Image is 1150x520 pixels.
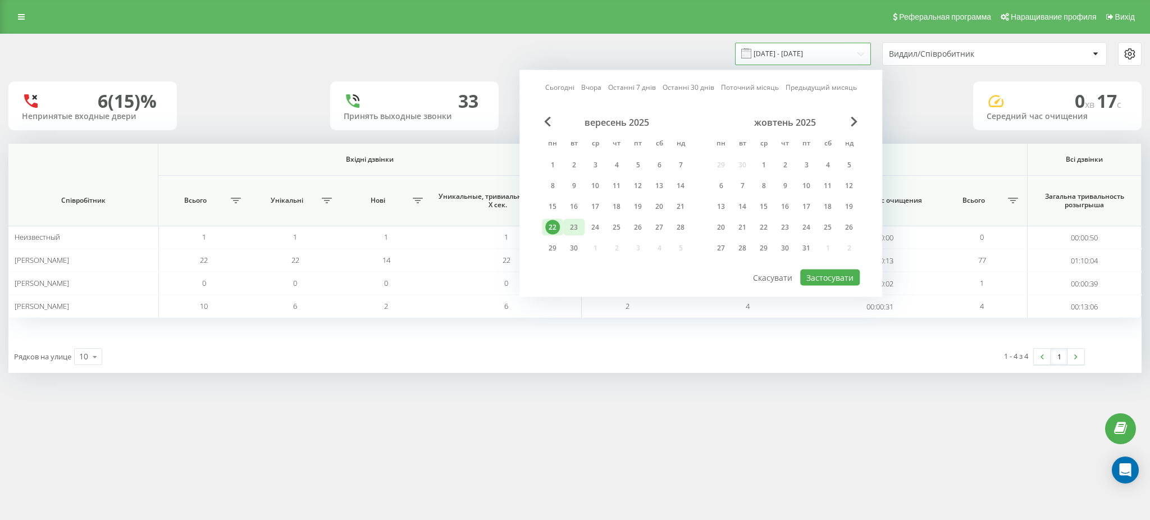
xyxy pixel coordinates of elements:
font: 1 [1057,352,1061,362]
div: чт 18 вер 2025 р. [606,198,627,215]
div: чт 30 жовт 2025 р. [774,240,796,257]
font: 23 [570,222,578,232]
font: Співробітник [61,195,106,205]
font: 28 [677,222,684,232]
div: пт 10 жовт 2025 р. [796,177,817,194]
div: пн 8 вер 2025 р. [542,177,563,194]
font: хв [1085,98,1094,111]
div: пн 1 вер 2025 р. [542,157,563,174]
div: ср 22 жовт 2025 р. [753,219,774,236]
font: 01:10:04 [1071,256,1098,266]
font: 1 [384,232,388,242]
font: 4 [615,160,619,170]
font: 31 [802,243,810,253]
font: вт [571,138,578,148]
div: вт 14 жовт 2025 р. [732,198,753,215]
div: чт 11 вер 2025 р. [606,177,627,194]
font: 10 [200,301,208,311]
font: 00:00:39 [1071,279,1098,289]
div: ср 3 вер 2025 р. [585,157,606,174]
font: 27 [717,243,725,253]
font: 1 [293,232,297,242]
div: пт 26 вер 2025 р. [627,219,649,236]
font: 23 [781,222,789,232]
font: вересень 2025 [585,116,649,129]
font: Непринятые входные двери [22,111,136,121]
font: 17 [591,202,599,211]
div: сб 13 вер 2025 р. [649,177,670,194]
font: пт [634,138,642,148]
button: Застосувати [800,270,860,286]
font: 4 [826,160,830,170]
font: Нові [371,195,385,205]
font: 6 [98,89,108,113]
div: пт 5 вер 2025 р. [627,157,649,174]
font: Принять выходные звонки [344,111,452,121]
font: 2 [783,160,787,170]
font: Унікальні [271,195,303,205]
font: 12 [845,181,853,190]
div: вт 2 вер 2025 р. [563,157,585,174]
div: сб 20 вер 2025 р. [649,198,670,215]
font: Застосувати [806,272,854,283]
div: пн 27 жовт 2025 р. [710,240,732,257]
font: 13 [717,202,725,211]
font: 25 [613,222,620,232]
font: 28 [738,243,746,253]
abbr: вівторок [734,136,751,153]
font: 9 [572,181,576,190]
abbr: неділя [672,136,689,153]
abbr: четвер [608,136,625,153]
div: нд 12 жовт 2025 р. [838,177,860,194]
font: 77 [978,255,986,265]
font: вт [739,138,746,148]
font: [PERSON_NAME] [15,278,69,288]
span: В следующем месяце [851,117,857,127]
font: пн [548,138,557,148]
font: 0 [202,278,206,288]
font: Вихід [1115,12,1135,21]
font: 18 [824,202,832,211]
div: пт 24 жовт 2025 р. [796,219,817,236]
abbr: четвер [777,136,793,153]
div: сб 6 вер 2025 р. [649,157,670,174]
font: Наращивание профиля [1011,12,1096,21]
abbr: понеділок [713,136,729,153]
abbr: середа [755,136,772,153]
font: (15)% [108,89,157,113]
abbr: середа [587,136,604,153]
font: 0 [293,278,297,288]
div: ср 15 жовт 2025 р. [753,198,774,215]
font: [PERSON_NAME] [15,301,69,311]
font: 0 [384,278,388,288]
abbr: понеділок [544,136,561,153]
div: чт 16 жовт 2025 р. [774,198,796,215]
font: пн [717,138,725,148]
font: 5 [636,160,640,170]
font: 0 [504,278,508,288]
div: чт 9 жовт 2025 р. [774,177,796,194]
font: 10 [591,181,599,190]
div: нд 26 жовт 2025 р. [838,219,860,236]
div: сб 4 жовт 2025 р. [817,157,838,174]
font: 22 [291,255,299,265]
div: нд 14 вер 2025 р. [670,177,691,194]
font: 7 [741,181,745,190]
font: 26 [845,222,853,232]
div: пт 12 вер 2025 р. [627,177,649,194]
font: 17 [802,202,810,211]
font: Неизвестный [15,232,60,242]
font: Предыдущий мисяць [786,83,857,92]
div: пн 29 вер 2025 р. [542,240,563,257]
font: ср [592,138,599,148]
div: нд 21 вер 2025 р. [670,198,691,215]
div: ср 29 жовт 2025 р. [753,240,774,257]
div: сб 11 жовт 2025 р. [817,177,838,194]
font: 0 [980,232,984,242]
div: чт 25 вер 2025 р. [606,219,627,236]
div: нд 19 жовт 2025 р. [838,198,860,215]
div: чт 4 вер 2025 р. [606,157,627,174]
font: 10 [79,351,88,362]
font: 16 [570,202,578,211]
font: 1 [762,160,766,170]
